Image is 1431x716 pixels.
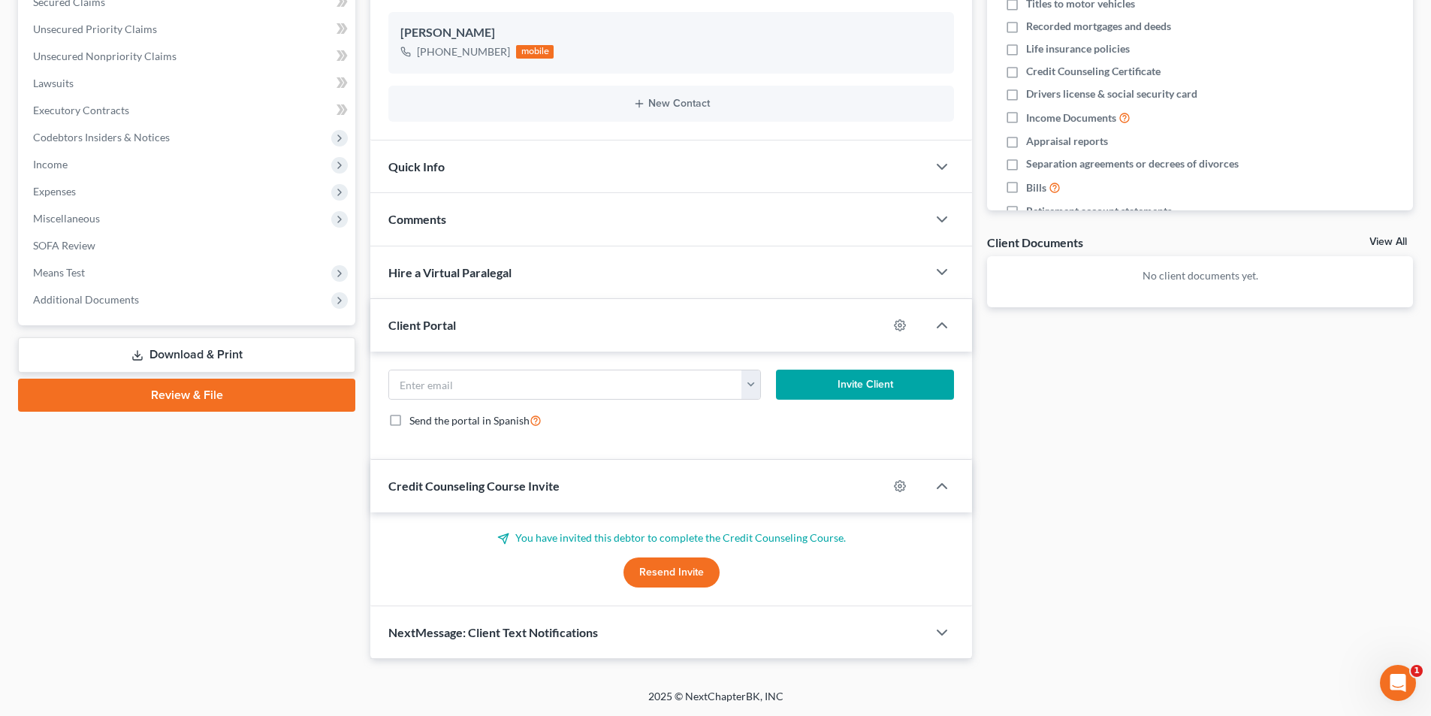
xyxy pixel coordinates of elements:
a: Review & File [18,379,355,412]
a: Unsecured Priority Claims [21,16,355,43]
p: No client documents yet. [999,268,1401,283]
div: [PERSON_NAME] [400,24,942,42]
span: Expenses [33,185,76,198]
span: Hire a Virtual Paralegal [388,265,512,279]
a: Lawsuits [21,70,355,97]
input: Enter email [389,370,742,399]
button: Resend Invite [623,557,720,588]
a: SOFA Review [21,232,355,259]
button: Invite Client [776,370,955,400]
span: Unsecured Priority Claims [33,23,157,35]
span: Drivers license & social security card [1026,86,1197,101]
span: Executory Contracts [33,104,129,116]
span: Send the portal in Spanish [409,414,530,427]
iframe: Intercom live chat [1380,665,1416,701]
div: [PHONE_NUMBER] [417,44,510,59]
span: Miscellaneous [33,212,100,225]
span: Separation agreements or decrees of divorces [1026,156,1239,171]
span: Lawsuits [33,77,74,89]
span: Income Documents [1026,110,1116,125]
span: NextMessage: Client Text Notifications [388,625,598,639]
span: Retirement account statements [1026,204,1172,219]
span: Client Portal [388,318,456,332]
p: You have invited this debtor to complete the Credit Counseling Course. [388,530,954,545]
span: Codebtors Insiders & Notices [33,131,170,144]
button: New Contact [400,98,942,110]
div: Client Documents [987,234,1083,250]
span: Life insurance policies [1026,41,1130,56]
span: Additional Documents [33,293,139,306]
a: Unsecured Nonpriority Claims [21,43,355,70]
span: Quick Info [388,159,445,174]
span: Appraisal reports [1026,134,1108,149]
a: Executory Contracts [21,97,355,124]
span: Recorded mortgages and deeds [1026,19,1171,34]
div: 2025 © NextChapterBK, INC [288,689,1144,716]
span: Means Test [33,266,85,279]
div: mobile [516,45,554,59]
span: Unsecured Nonpriority Claims [33,50,177,62]
span: Income [33,158,68,171]
a: View All [1369,237,1407,247]
span: Comments [388,212,446,226]
span: Bills [1026,180,1046,195]
span: SOFA Review [33,239,95,252]
a: Download & Print [18,337,355,373]
span: Credit Counseling Course Invite [388,479,560,493]
span: Credit Counseling Certificate [1026,64,1161,79]
span: 1 [1411,665,1423,677]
